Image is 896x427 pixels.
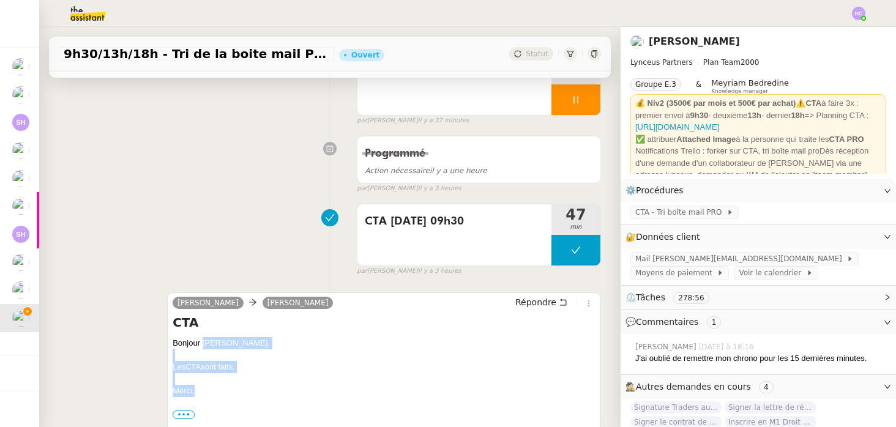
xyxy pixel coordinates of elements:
span: [PERSON_NAME] [635,341,699,352]
img: users%2FTDxDvmCjFdN3QFePFNGdQUcJcQk1%2Favatar%2F0cfb3a67-8790-4592-a9ec-92226c678442 [12,310,29,327]
img: users%2Fa6PbEmLwvGXylUqKytRPpDpAx153%2Favatar%2Ffanny.png [12,58,29,75]
button: Répondre [511,295,572,309]
small: [PERSON_NAME] [357,116,469,126]
div: Merci, [173,385,595,397]
a: CTA [185,362,201,371]
span: il y a 3 heures [418,184,461,194]
span: par [357,116,367,126]
nz-tag: 278:56 [673,292,709,304]
span: il y a une heure [365,166,487,175]
span: Plan Team [703,58,741,67]
strong: CTA PRO [829,135,864,144]
span: Répondre [515,296,556,308]
span: 🔐 [625,230,705,244]
div: ⚙️Procédures [621,179,896,202]
div: J'ai oublié de remettre mon chrono pour les 15 dernières minutes. [635,352,886,365]
span: Signature Traders autorisés [630,401,722,414]
img: users%2Fo4K84Ijfr6OOM0fa5Hz4riIOf4g2%2Favatar%2FChatGPT%20Image%201%20aou%CC%82t%202025%2C%2010_2... [12,142,29,159]
app-user-label: Knowledge manager [711,78,789,94]
div: ✅ attribuer à la personne qui traite les [635,133,881,146]
span: min [551,222,600,232]
span: 9h30/13h/18h - Tri de la boite mail PRO - 12 septembre 2025 [64,48,329,60]
img: svg [12,114,29,131]
h4: CTA [173,314,595,331]
div: Bonjour [PERSON_NAME], [173,337,595,349]
nz-tag: Groupe E.3 [630,78,681,91]
span: Meyriam Bedredine [711,78,789,87]
strong: Attached Image [676,135,736,144]
div: Notifications Trello : forker sur CTA, tri boîte mail proDès réception d'une demande d'un collabo... [635,145,881,181]
span: par [357,184,367,194]
a: [PERSON_NAME] [649,35,740,47]
strong: 13h [748,111,761,120]
div: Les sont faits. [173,361,595,373]
a: [PERSON_NAME] [263,297,334,308]
div: 💬Commentaires 1 [621,310,896,334]
img: users%2FWH1OB8fxGAgLOjAz1TtlPPgOcGL2%2Favatar%2F32e28291-4026-4208-b892-04f74488d877 [12,86,29,103]
img: users%2FTDxDvmCjFdN3QFePFNGdQUcJcQk1%2Favatar%2F0cfb3a67-8790-4592-a9ec-92226c678442 [630,35,644,48]
img: users%2FSclkIUIAuBOhhDrbgjtrSikBoD03%2Favatar%2F48cbc63d-a03d-4817-b5bf-7f7aeed5f2a9 [12,281,29,299]
span: 💬 [625,317,726,327]
span: 47 [551,207,600,222]
div: ⚠️ à faire 3x : premier envoi à - deuxième - dernier => Planning CTA : [635,97,881,133]
span: & [696,78,701,94]
span: Action nécessaire [365,166,430,175]
nz-tag: 4 [759,381,774,393]
span: [DATE] à 18:16 [699,341,756,352]
small: [PERSON_NAME] [357,184,461,194]
strong: CTA [805,98,821,108]
span: Knowledge manager [711,88,768,95]
span: Lynceus Partners [630,58,693,67]
label: ••• [173,410,195,419]
div: Ouvert [351,51,379,59]
span: 2000 [741,58,760,67]
span: Statut [526,50,548,58]
span: Tâches [636,292,665,302]
span: Mail [PERSON_NAME][EMAIL_ADDRESS][DOMAIN_NAME] [635,253,846,265]
a: [PERSON_NAME] [173,297,244,308]
strong: 💰 Niv2 (3500€ par mois et 500€ par achat) [635,98,796,108]
nz-tag: 1 [707,316,722,329]
a: [URL][DOMAIN_NAME] [635,122,719,132]
span: Commentaires [636,317,698,327]
div: ⏲️Tâches 278:56 [621,286,896,310]
span: CTA [DATE] 09h30 [365,212,544,231]
span: min [551,71,600,81]
span: Signer la lettre de rémunération [725,401,816,414]
div: 🕵️Autres demandes en cours 4 [621,375,896,399]
span: Programmé [365,148,425,159]
span: Données client [636,232,700,242]
span: il y a 3 heures [418,266,461,277]
span: par [357,266,367,277]
span: Voir le calendrier [739,267,805,279]
div: 🔐Données client [621,225,896,249]
img: users%2FNmPW3RcGagVdwlUj0SIRjiM8zA23%2Favatar%2Fb3e8f68e-88d8-429d-a2bd-00fb6f2d12db [12,254,29,271]
strong: 18h [791,111,804,120]
strong: 9h30 [690,111,709,120]
img: svg [12,226,29,243]
span: ⚙️ [625,184,689,198]
span: il y a 37 minutes [418,116,469,126]
span: 🕵️ [625,382,778,392]
img: svg [852,7,865,20]
small: [PERSON_NAME] [357,266,461,277]
span: Moyens de paiement [635,267,717,279]
span: ⏲️ [625,292,719,302]
img: users%2FIoBAolhPL9cNaVKpLOfSBrcGcwi2%2Favatar%2F50a6465f-3fe2-4509-b080-1d8d3f65d641 [12,170,29,187]
span: Autres demandes en cours [636,382,751,392]
img: users%2FIoBAolhPL9cNaVKpLOfSBrcGcwi2%2Favatar%2F50a6465f-3fe2-4509-b080-1d8d3f65d641 [12,198,29,215]
span: CTA - Tri boîte mail PRO [635,206,726,218]
span: Procédures [636,185,684,195]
